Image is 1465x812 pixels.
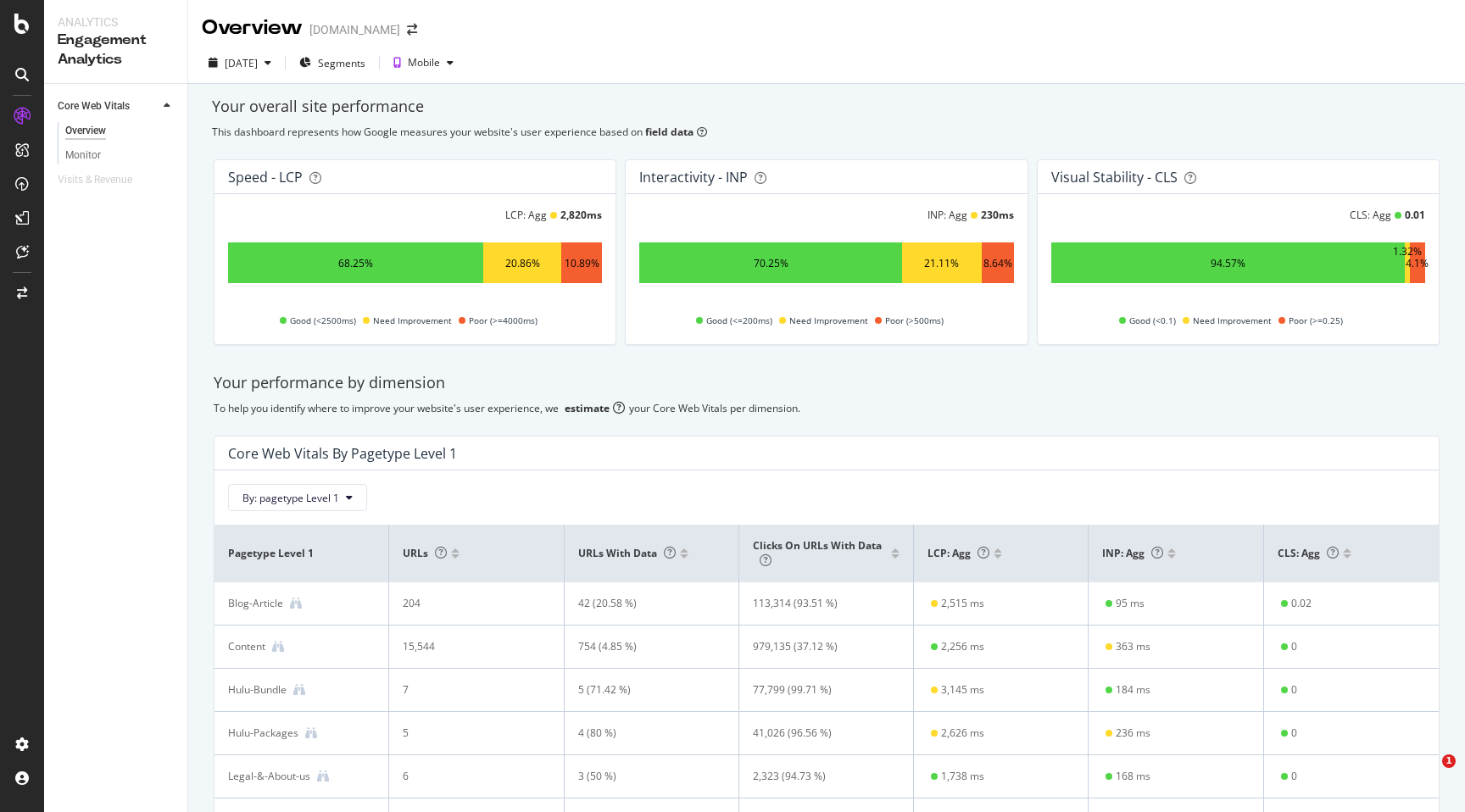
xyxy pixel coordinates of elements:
span: Good (<0.1) [1129,310,1176,331]
span: Poor (>500ms) [885,310,944,331]
div: 0 [1291,682,1297,698]
div: 94.57% [1211,256,1245,270]
div: 5 (71.42 %) [578,682,710,698]
div: Visual Stability - CLS [1051,169,1178,186]
div: 0.02 [1291,596,1312,611]
div: Your overall site performance [212,96,1441,118]
div: [DOMAIN_NAME] [309,21,400,38]
span: pagetype Level 1 [228,546,370,561]
div: Overview [65,122,106,140]
div: 20.86% [505,256,540,270]
div: CLS: Agg [1350,208,1391,222]
div: Hulu-Packages [228,726,298,741]
div: 1.32% [1393,244,1422,281]
div: 6 [403,769,535,784]
div: 230 ms [981,208,1014,222]
div: 1,738 ms [941,769,984,784]
div: 2,626 ms [941,726,984,741]
div: 8.64% [983,256,1012,270]
div: 21.11% [924,256,959,270]
span: Need Improvement [789,310,868,331]
div: Overview [202,14,303,42]
div: 41,026 (96.56 %) [753,726,885,741]
div: Visits & Revenue [58,171,132,189]
div: Legal-&-About-us [228,769,310,784]
b: field data [645,125,694,139]
span: Need Improvement [1193,310,1272,331]
div: Content [228,639,265,654]
div: 95 ms [1116,596,1145,611]
div: 7 [403,682,535,698]
button: By: pagetype Level 1 [228,484,367,511]
div: 5 [403,726,535,741]
div: Core Web Vitals By pagetype Level 1 [228,445,457,462]
div: [DATE] [225,56,258,70]
div: Mobile [408,58,440,68]
div: 979,135 (37.12 %) [753,639,885,654]
div: 2,323 (94.73 %) [753,769,885,784]
span: URLs with data [578,546,676,560]
div: 3,145 ms [941,682,984,698]
div: 15,544 [403,639,535,654]
div: Blog-Article [228,596,283,611]
div: 184 ms [1116,682,1150,698]
div: 363 ms [1116,639,1150,654]
span: LCP: Agg [927,546,989,560]
span: INP: Agg [1102,546,1163,560]
a: Overview [65,122,175,140]
span: Poor (>=0.25) [1289,310,1343,331]
span: Segments [318,56,365,70]
span: Good (<=200ms) [706,310,772,331]
div: 754 (4.85 %) [578,639,710,654]
span: Need Improvement [373,310,452,331]
div: 0 [1291,769,1297,784]
div: 0 [1291,726,1297,741]
div: 68.25% [338,256,373,270]
span: Poor (>=4000ms) [469,310,538,331]
div: This dashboard represents how Google measures your website's user experience based on [212,125,1441,139]
div: 2,820 ms [560,208,602,222]
div: Monitor [65,147,101,164]
button: Mobile [387,49,460,76]
span: URLs [403,546,447,560]
div: 4 (80 %) [578,726,710,741]
div: 70.25% [754,256,788,270]
div: Core Web Vitals [58,97,130,115]
div: INP: Agg [927,208,967,222]
span: CLS: Agg [1278,546,1339,560]
div: To help you identify where to improve your website's user experience, we your Core Web Vitals per... [214,401,1440,415]
div: 10.89% [565,256,599,270]
div: Interactivity - INP [639,169,748,186]
div: 0.01 [1405,208,1425,222]
div: 2,256 ms [941,639,984,654]
span: Clicks on URLs with data [753,538,882,568]
a: Core Web Vitals [58,97,159,115]
div: Engagement Analytics [58,31,174,70]
div: 168 ms [1116,769,1150,784]
div: Your performance by dimension [214,372,1440,394]
div: estimate [565,401,610,415]
div: arrow-right-arrow-left [407,24,417,36]
span: By: pagetype Level 1 [242,491,339,505]
div: Hulu-Bundle [228,682,287,698]
a: Monitor [65,147,175,164]
a: Visits & Revenue [58,171,149,189]
button: [DATE] [202,49,278,76]
button: Segments [292,49,372,76]
div: 0 [1291,639,1297,654]
div: 77,799 (99.71 %) [753,682,885,698]
span: Good (<2500ms) [290,310,356,331]
span: 1 [1442,754,1456,768]
div: LCP: Agg [505,208,547,222]
div: 236 ms [1116,726,1150,741]
div: 3 (50 %) [578,769,710,784]
div: 204 [403,596,535,611]
div: 4.1% [1406,256,1429,270]
iframe: Intercom live chat [1407,754,1448,795]
div: Analytics [58,14,174,31]
div: Speed - LCP [228,169,303,186]
div: 42 (20.58 %) [578,596,710,611]
div: 2,515 ms [941,596,984,611]
div: 113,314 (93.51 %) [753,596,885,611]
